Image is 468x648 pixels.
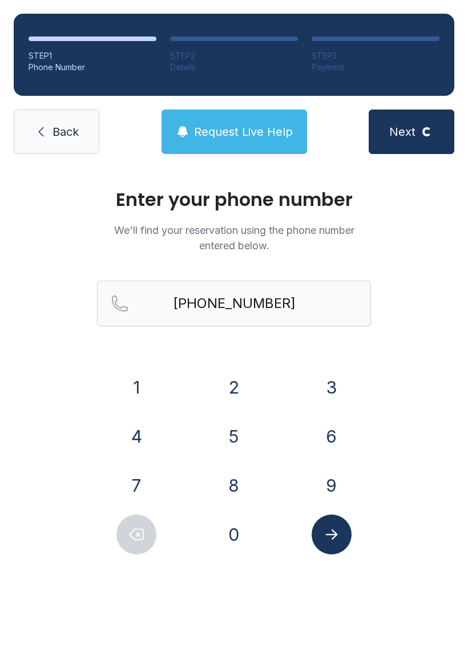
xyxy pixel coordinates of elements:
[97,222,371,253] p: We'll find your reservation using the phone number entered below.
[312,465,352,505] button: 9
[214,465,254,505] button: 8
[389,124,415,140] span: Next
[214,515,254,554] button: 0
[116,515,156,554] button: Delete number
[312,62,439,73] div: Payment
[312,416,352,456] button: 6
[312,50,439,62] div: STEP 3
[97,281,371,326] input: Reservation phone number
[116,465,156,505] button: 7
[53,124,79,140] span: Back
[312,367,352,407] button: 3
[170,62,298,73] div: Details
[214,367,254,407] button: 2
[97,191,371,209] h1: Enter your phone number
[29,62,156,73] div: Phone Number
[194,124,293,140] span: Request Live Help
[116,367,156,407] button: 1
[312,515,352,554] button: Submit lookup form
[29,50,156,62] div: STEP 1
[170,50,298,62] div: STEP 2
[116,416,156,456] button: 4
[214,416,254,456] button: 5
